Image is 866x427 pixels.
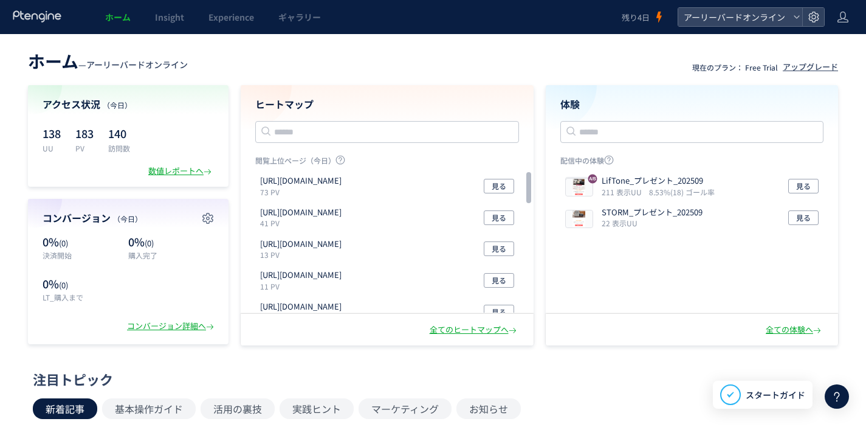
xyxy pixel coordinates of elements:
[260,175,342,187] p: https://product.eb-online.jp/liftone_lp_2023
[59,237,68,249] span: (0)
[280,398,354,419] button: 実践ヒント
[28,49,78,73] span: ホーム
[28,49,188,73] div: —
[33,398,97,419] button: 新着記事
[602,187,647,197] i: 211 表示UU
[566,210,593,227] img: 9f4ecae0e7fcb367b78267d98550901a1758176367584.png
[746,389,805,401] span: スタートガイド
[788,179,819,193] button: 見る
[43,123,61,143] p: 138
[783,61,838,73] div: アップグレード
[560,155,824,170] p: 配信中の体験
[680,8,788,26] span: アーリーバードオンライン
[208,11,254,23] span: Experience
[103,100,132,110] span: （今日）
[255,97,519,111] h4: ヒートマップ
[766,324,823,336] div: 全ての体験へ
[796,210,811,225] span: 見る
[492,273,506,288] span: 見る
[155,11,184,23] span: Insight
[456,398,521,419] button: お知らせ
[128,250,214,260] p: 購入完了
[492,179,506,193] span: 見る
[108,143,130,153] p: 訪問数
[260,301,342,313] p: https://product.eb-online.jp/rocklean_lp_2022
[260,207,342,218] p: https://product.eb-online.jp/facepump_lp_2022
[260,313,346,323] p: 8 PV
[560,97,824,111] h4: 体験
[492,210,506,225] span: 見る
[602,175,710,187] p: LifTone_プレゼント_202509
[484,210,514,225] button: 見る
[260,269,342,281] p: https://product.eb-online.jp/nowmi_lab_spiralcare
[260,238,342,250] p: https://eb-online.jp/products/liftone
[43,211,214,225] h4: コンバージョン
[86,58,188,71] span: アーリーバードオンライン
[59,279,68,291] span: (0)
[43,292,122,302] p: LT_購入まで
[649,187,715,197] i: 8.53%(18) ゴール率
[108,123,130,143] p: 140
[430,324,519,336] div: 全てのヒートマップへ
[255,155,519,170] p: 閲覧上位ページ（今日）
[260,249,346,260] p: 13 PV
[43,143,61,153] p: UU
[484,273,514,288] button: 見る
[796,179,811,193] span: 見る
[484,179,514,193] button: 見る
[102,398,196,419] button: 基本操作ガイド
[148,165,214,177] div: 数値レポートへ
[75,143,94,153] p: PV
[75,123,94,143] p: 183
[113,213,142,224] span: （今日）
[201,398,275,419] button: 活用の裏技
[33,370,827,389] div: 注目トピック
[145,237,154,249] span: (0)
[128,234,214,250] p: 0%
[43,276,122,292] p: 0%
[484,305,514,319] button: 見る
[260,187,346,197] p: 73 PV
[566,179,593,196] img: c3ab1c4e75b9f3e5a052ab6a6d02ba641757837955471.png
[788,210,819,225] button: 見る
[484,241,514,256] button: 見る
[127,321,216,332] div: コンバージョン詳細へ
[622,12,650,23] span: 残り4日
[492,305,506,319] span: 見る
[692,62,778,72] p: 現在のプラン： Free Trial
[105,11,131,23] span: ホーム
[43,234,122,250] p: 0%
[278,11,321,23] span: ギャラリー
[260,281,346,291] p: 11 PV
[492,241,506,256] span: 見る
[43,97,214,111] h4: アクセス状況
[602,218,637,228] i: 22 表示UU
[43,250,122,260] p: 決済開始
[359,398,452,419] button: マーケティング
[602,207,703,218] p: STORM_プレゼント_202509
[260,218,346,228] p: 41 PV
